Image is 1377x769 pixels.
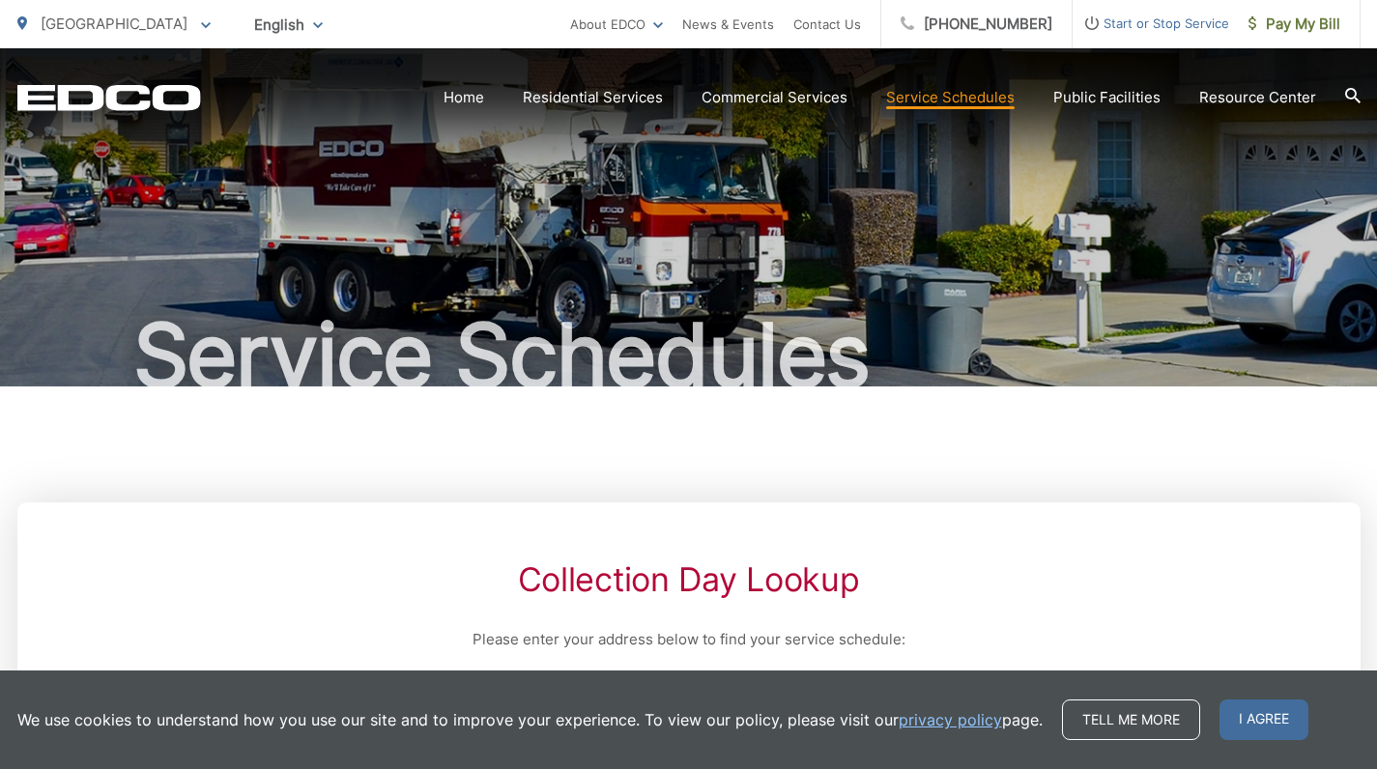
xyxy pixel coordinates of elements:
a: Resource Center [1199,86,1316,109]
a: Contact Us [793,13,861,36]
a: News & Events [682,13,774,36]
a: Service Schedules [886,86,1015,109]
a: Residential Services [523,86,663,109]
span: Pay My Bill [1248,13,1340,36]
h1: Service Schedules [17,307,1361,404]
a: Public Facilities [1053,86,1161,109]
h2: Collection Day Lookup [299,560,1077,599]
a: Home [444,86,484,109]
span: I agree [1219,699,1308,740]
a: Commercial Services [702,86,847,109]
a: Tell me more [1062,699,1200,740]
a: EDCD logo. Return to the homepage. [17,84,201,111]
span: [GEOGRAPHIC_DATA] [41,14,187,33]
p: Please enter your address below to find your service schedule: [299,628,1077,651]
p: We use cookies to understand how you use our site and to improve your experience. To view our pol... [17,708,1043,731]
span: English [240,8,337,42]
a: privacy policy [899,708,1002,731]
a: About EDCO [570,13,663,36]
